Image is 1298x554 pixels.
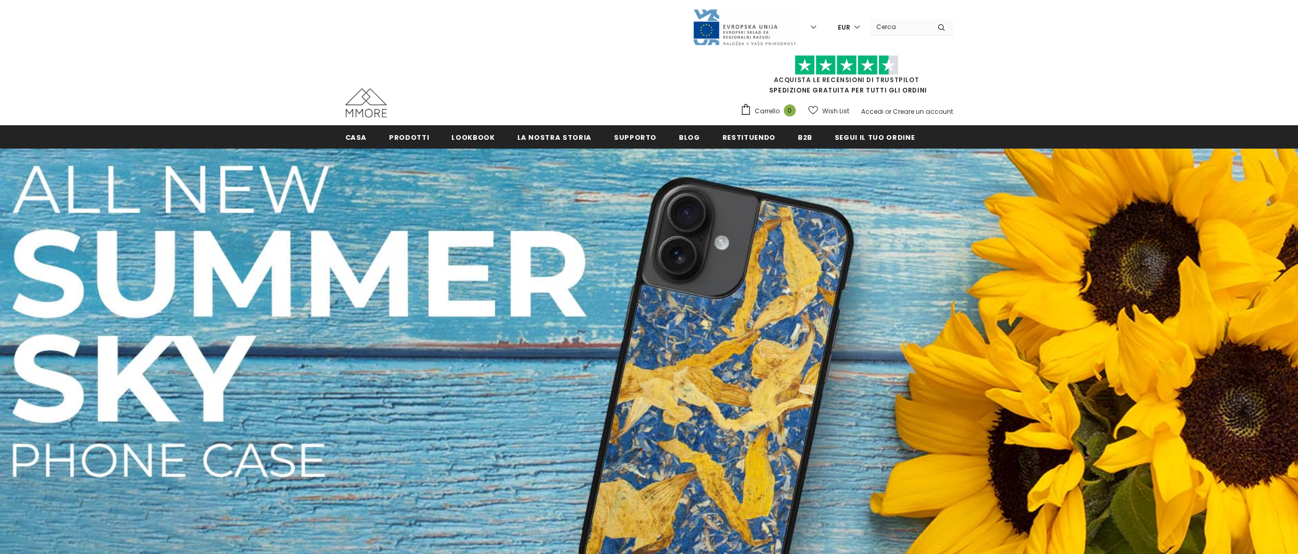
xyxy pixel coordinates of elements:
[893,107,953,116] a: Creare un account
[822,106,849,116] span: Wish List
[692,22,796,31] a: Javni Razpis
[679,133,700,142] span: Blog
[795,55,899,75] img: Fidati di Pilot Stars
[722,125,775,149] a: Restituendo
[740,60,953,95] span: SPEDIZIONE GRATUITA PER TUTTI GLI ORDINI
[451,125,494,149] a: Lookbook
[389,133,429,142] span: Prodotti
[614,133,657,142] span: supporto
[861,107,884,116] a: Accedi
[808,102,849,120] a: Wish List
[722,133,775,142] span: Restituendo
[885,107,891,116] span: or
[784,104,796,116] span: 0
[614,125,657,149] a: supporto
[345,88,387,117] img: Casi MMORE
[838,22,850,33] span: EUR
[517,125,592,149] a: La nostra storia
[835,125,915,149] a: Segui il tuo ordine
[451,133,494,142] span: Lookbook
[774,75,919,84] a: Acquista le recensioni di TrustPilot
[692,8,796,46] img: Javni Razpis
[835,133,915,142] span: Segui il tuo ordine
[345,125,367,149] a: Casa
[755,106,780,116] span: Carrello
[798,133,812,142] span: B2B
[517,133,592,142] span: La nostra storia
[389,125,429,149] a: Prodotti
[798,125,812,149] a: B2B
[740,103,801,119] a: Carrello 0
[345,133,367,142] span: Casa
[870,19,930,34] input: Search Site
[679,125,700,149] a: Blog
